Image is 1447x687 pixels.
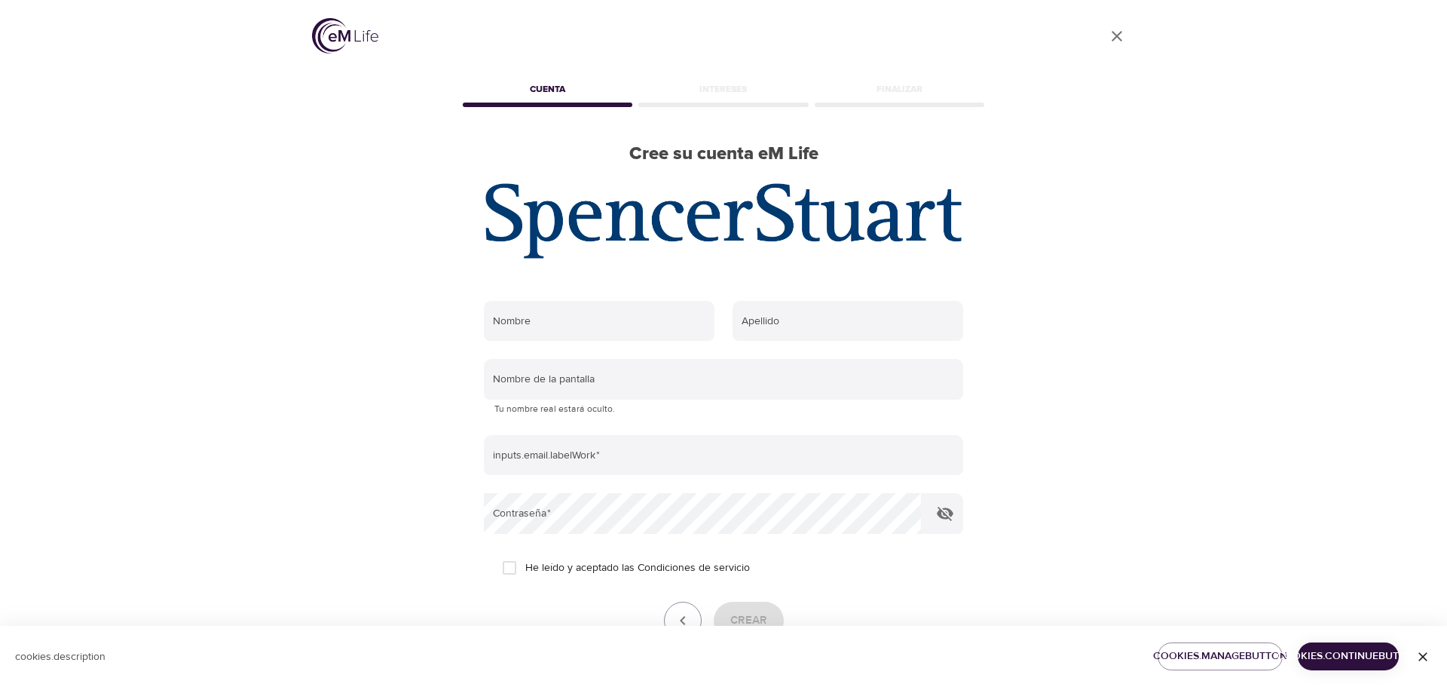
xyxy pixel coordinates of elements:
[525,560,750,576] span: He leído y aceptado las
[1099,18,1135,54] a: close
[312,18,378,54] img: logo
[460,143,987,165] h2: Cree su cuenta eM Life
[485,183,962,259] img: org_logo_448.jpg
[1298,643,1399,670] button: cookies.continueButton
[638,560,750,576] a: Condiciones de servicio
[1170,647,1271,666] span: cookies.manageButton
[1310,647,1387,666] span: cookies.continueButton
[1158,643,1283,670] button: cookies.manageButton
[494,402,953,417] p: Tu nombre real estará oculto.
